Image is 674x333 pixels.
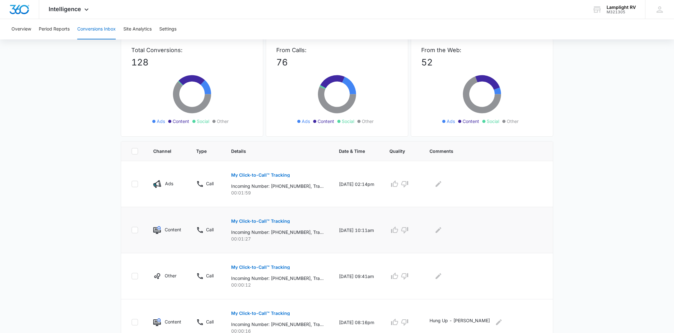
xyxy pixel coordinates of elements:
[276,46,398,54] p: From Calls:
[231,306,290,321] button: My Click-to-Call™ Tracking
[607,10,636,14] div: account id
[165,180,173,187] p: Ads
[206,272,214,279] p: Call
[389,148,405,154] span: Quality
[231,282,324,288] p: 00:00:12
[197,118,209,125] span: Social
[11,19,31,39] button: Overview
[447,118,455,125] span: Ads
[77,19,116,39] button: Conversions Inbox
[123,19,152,39] button: Site Analytics
[463,118,479,125] span: Content
[231,148,314,154] span: Details
[302,118,310,125] span: Ads
[318,118,334,125] span: Content
[231,235,324,242] p: 00:01:27
[231,311,290,316] p: My Click-to-Call™ Tracking
[339,148,365,154] span: Date & Time
[231,229,324,235] p: Incoming Number: [PHONE_NUMBER], Tracking Number: [PHONE_NUMBER], Ring To: [PHONE_NUMBER], Caller...
[231,275,324,282] p: Incoming Number: [PHONE_NUMBER], Tracking Number: [PHONE_NUMBER], Ring To: [PHONE_NUMBER], Caller...
[487,118,499,125] span: Social
[430,148,533,154] span: Comments
[206,180,214,187] p: Call
[231,260,290,275] button: My Click-to-Call™ Tracking
[276,56,398,69] p: 76
[39,19,70,39] button: Period Reports
[206,226,214,233] p: Call
[231,219,290,223] p: My Click-to-Call™ Tracking
[131,56,253,69] p: 128
[421,46,543,54] p: From the Web:
[507,118,519,125] span: Other
[433,225,444,235] button: Edit Comments
[494,317,504,327] button: Edit Comments
[206,318,214,325] p: Call
[217,118,229,125] span: Other
[430,317,490,327] p: Hung Up - [PERSON_NAME]
[165,226,181,233] p: Content
[157,118,165,125] span: Ads
[231,265,290,269] p: My Click-to-Call™ Tracking
[153,148,172,154] span: Channel
[331,253,382,299] td: [DATE] 09:41am
[49,6,81,12] span: Intelligence
[231,321,324,328] p: Incoming Number: [PHONE_NUMBER], Tracking Number: [PHONE_NUMBER], Ring To: [PHONE_NUMBER], Caller...
[362,118,374,125] span: Other
[342,118,354,125] span: Social
[173,118,189,125] span: Content
[231,189,324,196] p: 00:01:59
[331,161,382,207] td: [DATE] 02:14pm
[165,318,181,325] p: Content
[433,179,444,189] button: Edit Comments
[231,167,290,183] button: My Click-to-Call™ Tracking
[231,183,324,189] p: Incoming Number: [PHONE_NUMBER], Tracking Number: [PHONE_NUMBER], Ring To: [PHONE_NUMBER], Caller...
[231,214,290,229] button: My Click-to-Call™ Tracking
[159,19,176,39] button: Settings
[433,271,444,281] button: Edit Comments
[607,5,636,10] div: account name
[165,272,176,279] p: Other
[131,46,253,54] p: Total Conversions:
[196,148,207,154] span: Type
[331,207,382,253] td: [DATE] 10:11am
[231,173,290,177] p: My Click-to-Call™ Tracking
[421,56,543,69] p: 52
